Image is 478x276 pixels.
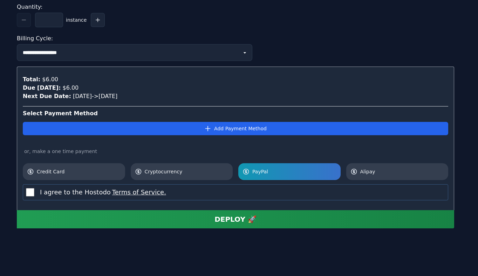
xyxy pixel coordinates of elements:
div: Billing Cycle: [17,33,454,44]
button: I agree to the Hostodo [111,187,166,197]
span: PayPal [252,168,336,175]
button: Add Payment Method [23,122,448,135]
div: $6.00 [40,75,58,84]
div: Total: [23,75,40,84]
div: Select Payment Method [23,109,448,118]
a: Terms of Service. [111,188,166,196]
div: Quantity: [17,1,454,13]
div: $6.00 [61,84,78,92]
div: [DATE] -> [DATE] [23,92,448,101]
div: Next Due Date: [23,92,71,101]
div: Due [DATE]: [23,84,61,92]
div: DEPLOY 🚀 [214,214,257,224]
label: I agree to the Hostodo [40,187,166,197]
span: Cryptocurrency [145,168,229,175]
button: DEPLOY 🚀 [17,210,454,228]
span: Alipay [360,168,444,175]
div: or, make a one time payment [23,148,448,155]
span: instance [66,16,87,23]
span: Credit Card [37,168,121,175]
